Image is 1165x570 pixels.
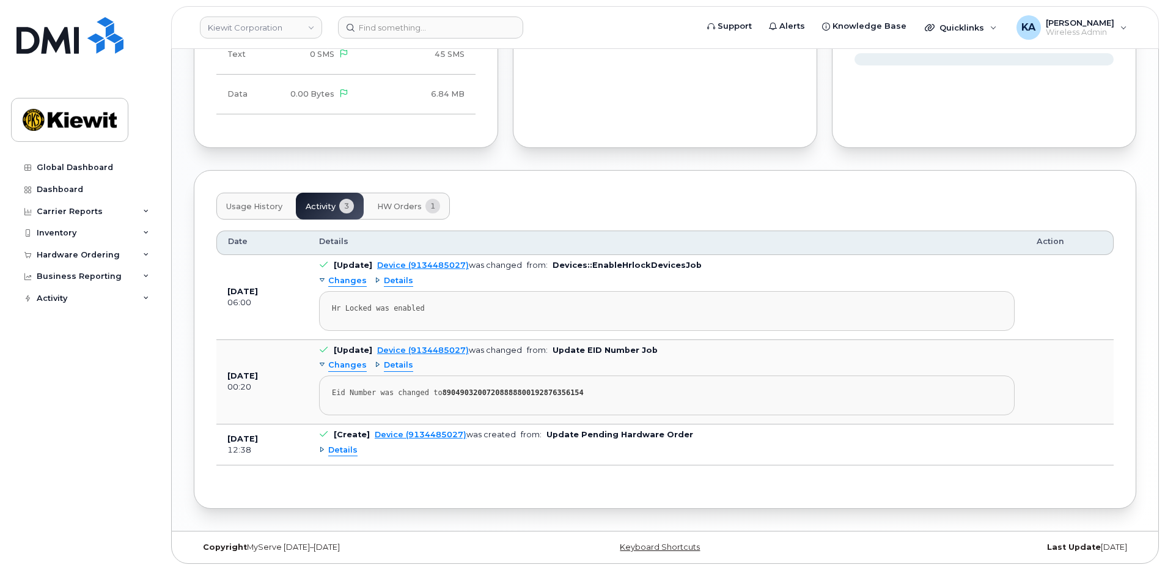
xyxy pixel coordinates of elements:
div: Quicklinks [916,15,1005,40]
a: Support [699,14,760,39]
input: Find something... [338,17,523,39]
span: Usage History [226,202,282,212]
span: Quicklinks [939,23,984,32]
b: [Update] [334,346,372,355]
a: Knowledge Base [814,14,915,39]
a: Device (9134485027) [377,261,469,270]
a: Kiewit Corporation [200,17,322,39]
span: 0.00 Bytes [290,89,334,98]
span: Changes [328,275,367,287]
div: Kayla Arrington [1008,15,1136,40]
div: MyServe [DATE]–[DATE] [194,542,508,552]
b: [DATE] [227,434,258,443]
span: [PERSON_NAME] [1046,18,1114,28]
td: Data [216,75,268,114]
span: 1 [425,199,440,213]
span: KA [1021,20,1035,35]
strong: Last Update [1047,542,1101,552]
div: 00:20 [227,382,297,393]
span: HW Orders [377,202,422,212]
div: [DATE] [822,542,1136,552]
td: 6.84 MB [360,75,476,114]
a: Alerts [760,14,814,39]
iframe: Messenger Launcher [1112,517,1156,561]
span: Details [319,236,348,247]
b: [DATE] [227,287,258,296]
strong: Copyright [203,542,247,552]
b: Update EID Number Job [553,346,658,355]
td: Text [216,35,268,75]
span: 0 SMS [310,50,334,59]
a: Device (9134485027) [377,346,469,355]
b: [DATE] [227,371,258,380]
b: [Create] [334,430,370,439]
span: Date [228,236,248,247]
b: [Update] [334,261,372,270]
a: Keyboard Shortcuts [620,542,700,552]
div: Hr Locked was enabled [332,304,1002,313]
span: Details [328,445,358,456]
b: Update Pending Hardware Order [546,430,693,439]
span: Wireless Admin [1046,28,1114,37]
span: from: [521,430,542,439]
span: Changes [328,360,367,371]
strong: 89049032007208888800192876356154 [443,388,584,397]
div: 12:38 [227,445,297,456]
div: Eid Number was changed to [332,388,1002,398]
span: from: [527,261,548,270]
a: Device (9134485027) [375,430,466,439]
span: Details [384,360,413,371]
th: Action [1026,231,1114,255]
span: from: [527,346,548,355]
span: Knowledge Base [832,20,906,32]
b: Devices::EnableHrlockDevicesJob [553,261,702,270]
div: was changed [377,261,522,270]
div: was changed [377,346,522,355]
div: 06:00 [227,297,297,308]
span: Details [384,275,413,287]
span: Support [718,20,752,32]
span: Alerts [779,20,805,32]
div: was created [375,430,516,439]
td: 45 SMS [360,35,476,75]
